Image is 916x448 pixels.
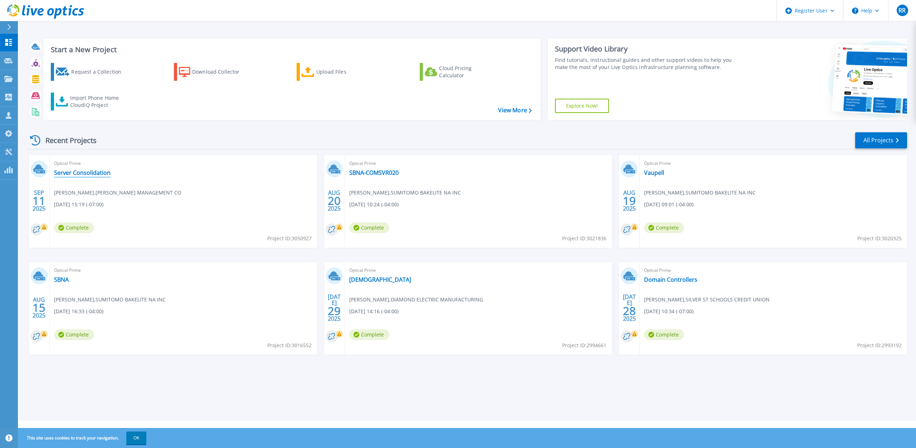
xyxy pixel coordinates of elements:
a: All Projects [855,132,907,148]
span: [DATE] 10:34 (-07:00) [644,307,693,315]
div: Download Collector [192,65,249,79]
a: Upload Files [297,63,376,81]
a: Cloud Pricing Calculator [420,63,500,81]
span: Optical Prime [644,159,903,167]
span: Project ID: 2993192 [857,341,902,349]
span: 15 [33,305,45,311]
a: Request a Collection [51,63,131,81]
span: Complete [644,329,684,340]
div: AUG 2025 [623,188,636,214]
h3: Start a New Project [51,46,531,54]
span: Optical Prime [54,159,313,167]
span: [PERSON_NAME] , SUMITOMO BAKELITE NA INC [349,189,461,197]
span: 19 [623,198,636,204]
span: Project ID: 3020325 [857,235,902,242]
a: Domain Controllers [644,276,697,283]
a: Explore Now! [555,99,609,113]
span: Optical Prime [349,266,608,274]
span: 20 [328,198,341,204]
span: [PERSON_NAME] , DIAMOND ELECTRIC MANUFACTURING [349,296,483,304]
span: Optical Prime [349,159,608,167]
span: Complete [644,222,684,233]
span: [DATE] 09:01 (-04:00) [644,201,693,208]
a: SBNA [54,276,69,283]
a: View More [498,107,531,114]
a: Vaupell [644,169,664,176]
span: Optical Prime [54,266,313,274]
a: SBNA-COMSVR020 [349,169,399,176]
div: Upload Files [316,65,374,79]
div: Recent Projects [28,132,106,149]
span: RR [898,8,906,13]
a: Download Collector [174,63,254,81]
button: OK [126,432,146,444]
span: 28 [623,308,636,314]
div: [DATE] 2025 [623,295,636,321]
span: [PERSON_NAME] , [PERSON_NAME] MANAGEMENT CO [54,189,181,197]
span: Project ID: 3050927 [267,235,312,242]
span: [PERSON_NAME] , SILVER ST SCHOOLS CREDIT UNION [644,296,770,304]
span: 29 [328,308,341,314]
span: [DATE] 16:33 (-04:00) [54,307,103,315]
span: [PERSON_NAME] , SUMITOMO BAKELITE NA INC [644,189,756,197]
div: Request a Collection [71,65,128,79]
div: Support Video Library [555,44,741,54]
span: [DATE] 14:16 (-04:00) [349,307,399,315]
span: Project ID: 3021836 [562,235,606,242]
span: Project ID: 3016552 [267,341,312,349]
div: [DATE] 2025 [327,295,341,321]
span: Complete [54,329,94,340]
span: [DATE] 10:24 (-04:00) [349,201,399,208]
div: Find tutorials, instructional guides and other support videos to help you make the most of your L... [555,56,741,71]
span: [PERSON_NAME] , SUMITOMO BAKELITE NA INC [54,296,166,304]
span: Complete [349,329,389,340]
span: 11 [33,198,45,204]
div: SEP 2025 [32,188,46,214]
div: Cloud Pricing Calculator [439,65,496,79]
a: Server Consolidation [54,169,111,176]
span: [DATE] 15:19 (-07:00) [54,201,103,208]
span: Complete [349,222,389,233]
div: AUG 2025 [32,295,46,321]
span: Project ID: 2994661 [562,341,606,349]
span: This site uses cookies to track your navigation. [20,432,146,444]
div: Import Phone Home CloudIQ Project [70,94,126,109]
span: Optical Prime [644,266,903,274]
a: [DEMOGRAPHIC_DATA] [349,276,411,283]
div: AUG 2025 [327,188,341,214]
span: Complete [54,222,94,233]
